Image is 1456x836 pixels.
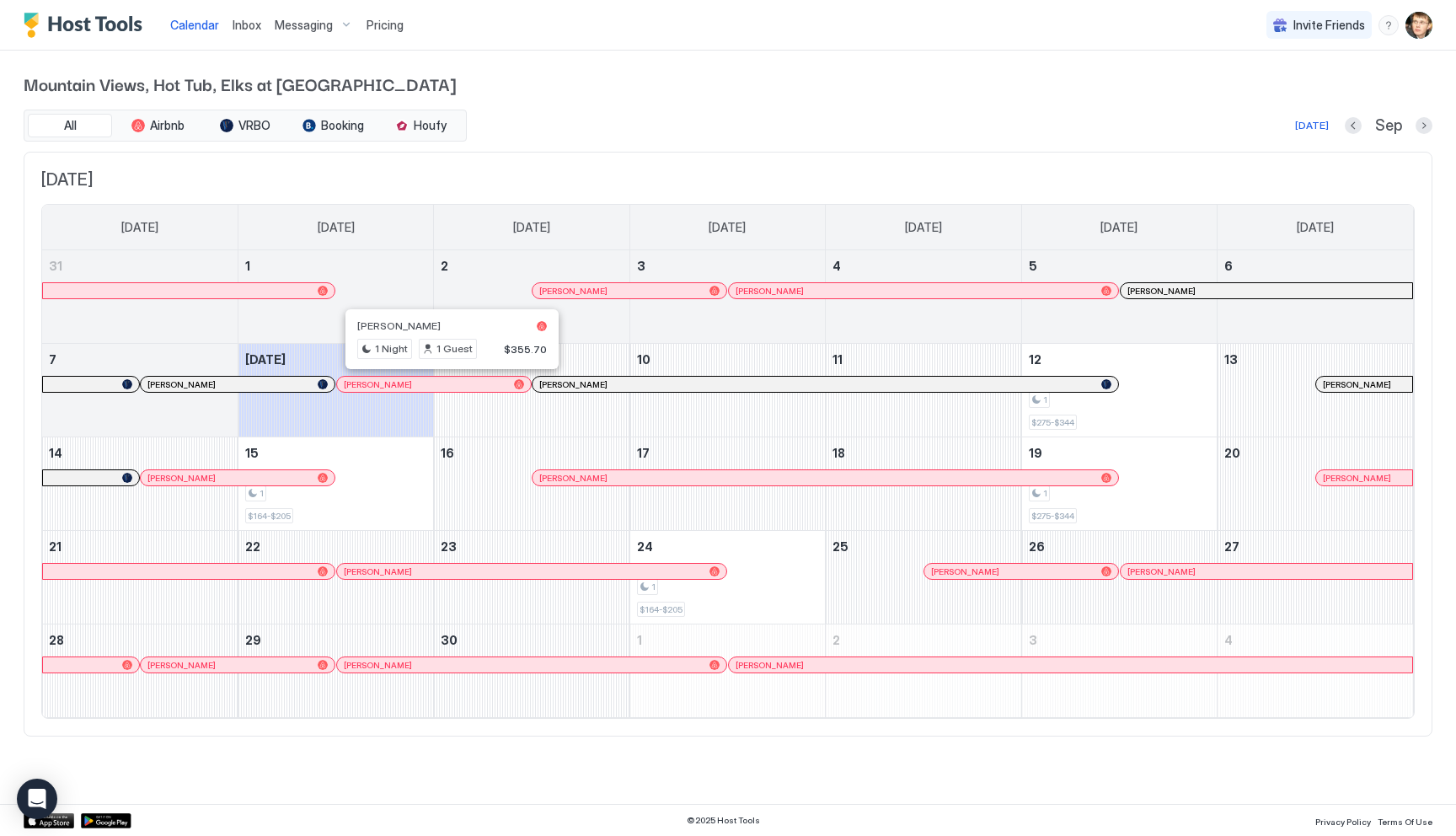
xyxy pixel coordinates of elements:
[238,250,433,281] a: September 1, 2025
[637,352,650,367] span: 10
[49,539,62,554] span: 21
[640,604,682,615] span: $164-$205
[238,624,433,718] td: September 29, 2025
[147,473,328,484] div: [PERSON_NAME]
[1345,117,1362,134] button: Previous month
[1224,633,1233,647] span: 4
[233,18,261,32] span: Inbox
[441,446,454,460] span: 16
[504,343,547,356] span: $355.70
[826,437,1020,469] a: September 18, 2025
[1031,417,1074,428] span: $275-$344
[245,539,260,554] span: 22
[629,437,825,531] td: September 17, 2025
[1218,250,1413,344] td: September 6, 2025
[42,344,238,437] td: September 7, 2025
[539,473,608,484] span: [PERSON_NAME]
[1293,115,1331,136] button: [DATE]
[238,437,433,469] a: September 15, 2025
[888,205,959,250] a: Thursday
[1029,352,1041,367] span: 12
[344,660,720,671] div: [PERSON_NAME]
[539,379,608,390] span: [PERSON_NAME]
[1293,18,1365,33] span: Invite Friends
[1224,446,1240,460] span: 20
[260,488,264,499] span: 1
[42,250,238,281] a: August 31, 2025
[736,660,804,671] span: [PERSON_NAME]
[1297,220,1334,235] span: [DATE]
[1127,286,1405,297] div: [PERSON_NAME]
[832,259,841,273] span: 4
[147,379,216,390] span: [PERSON_NAME]
[1378,812,1432,829] a: Terms Of Use
[1405,12,1432,39] div: User profile
[245,446,259,460] span: 15
[496,205,567,250] a: Tuesday
[441,633,458,647] span: 30
[434,437,629,469] a: September 16, 2025
[344,379,524,390] div: [PERSON_NAME]
[1295,118,1329,133] div: [DATE]
[64,118,77,133] span: All
[434,250,629,344] td: September 2, 2025
[630,437,825,469] a: September 17, 2025
[1043,488,1047,499] span: 1
[1029,633,1037,647] span: 3
[1022,344,1217,375] a: September 12, 2025
[238,624,433,656] a: September 29, 2025
[736,660,1405,671] div: [PERSON_NAME]
[826,250,1021,344] td: September 4, 2025
[434,624,629,718] td: September 30, 2025
[832,539,848,554] span: 25
[245,259,250,273] span: 1
[736,286,1111,297] div: [PERSON_NAME]
[1378,15,1399,35] div: menu
[238,437,433,531] td: September 15, 2025
[42,437,238,531] td: September 14, 2025
[238,250,433,344] td: September 1, 2025
[42,624,238,718] td: September 28, 2025
[49,633,64,647] span: 28
[150,118,185,133] span: Airbnb
[630,624,825,656] a: October 1, 2025
[1315,812,1371,829] a: Privacy Policy
[245,633,261,647] span: 29
[24,110,467,142] div: tab-group
[147,379,328,390] div: [PERSON_NAME]
[1029,539,1045,554] span: 26
[630,531,825,562] a: September 24, 2025
[81,813,131,828] div: Google Play Store
[1021,344,1217,437] td: September 12, 2025
[434,344,629,437] td: September 9, 2025
[1375,116,1402,136] span: Sep
[539,379,1111,390] div: [PERSON_NAME]
[1127,286,1196,297] span: [PERSON_NAME]
[238,344,433,437] td: September 8, 2025
[637,633,642,647] span: 1
[1280,205,1351,250] a: Saturday
[441,259,448,273] span: 2
[637,446,650,460] span: 17
[24,71,1432,96] span: Mountain Views, Hot Tub, Elks at [GEOGRAPHIC_DATA]
[931,566,999,577] span: [PERSON_NAME]
[24,13,150,38] a: Host Tools Logo
[1315,817,1371,827] span: Privacy Policy
[1022,437,1217,469] a: September 19, 2025
[832,633,840,647] span: 2
[539,286,720,297] div: [PERSON_NAME]
[1218,344,1413,437] td: September 13, 2025
[321,118,364,133] span: Booking
[1021,250,1217,344] td: September 5, 2025
[1218,437,1413,531] td: September 20, 2025
[436,341,473,356] span: 1 Guest
[1218,624,1413,718] td: October 4, 2025
[905,220,942,235] span: [DATE]
[826,531,1020,562] a: September 25, 2025
[275,18,333,33] span: Messaging
[826,344,1020,375] a: September 11, 2025
[42,531,238,624] td: September 21, 2025
[42,531,238,562] a: September 21, 2025
[826,250,1020,281] a: September 4, 2025
[147,660,328,671] div: [PERSON_NAME]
